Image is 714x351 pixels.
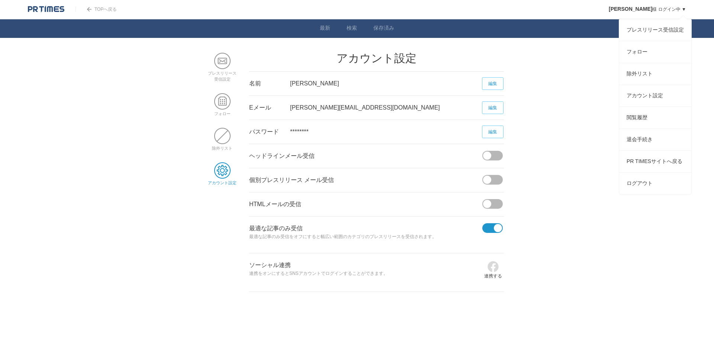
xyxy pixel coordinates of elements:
a: フォロー [619,41,691,63]
img: arrow.png [87,7,91,12]
div: [PERSON_NAME][EMAIL_ADDRESS][DOMAIN_NAME] [290,96,482,120]
p: 連携をオンにするとSNSアカウントでログインすることができます。 [249,270,482,278]
div: ヘッドラインメール受信 [249,144,482,168]
a: 保存済み [373,25,394,33]
div: パスワード [249,120,290,144]
h2: アカウント設定 [249,53,504,64]
div: Eメール [249,96,290,120]
a: TOPへ戻る [75,7,117,12]
div: 名前 [249,72,290,95]
a: ログアウト [619,173,691,194]
a: アカウント設定 [619,85,691,107]
a: プレスリリース受信設定 [208,65,237,81]
a: 検索 [347,25,357,33]
a: 閲覧履歴 [619,107,691,129]
a: 最新 [320,25,330,33]
a: PR TIMESサイトへ戻る [619,151,691,172]
p: 最適な記事のみ受信をオフにすると幅広い範囲のカテゴリのプレスリリースを受信されます。 [249,233,482,241]
a: [PERSON_NAME]様 ログイン中 ▼ [609,7,686,12]
a: 編集 [482,101,504,114]
a: プレスリリース受信設定 [619,19,691,41]
div: 個別プレスリリース メール受信 [249,168,482,192]
p: 連携する [484,273,502,280]
span: [PERSON_NAME] [609,6,652,12]
a: 除外リスト [212,140,232,150]
div: 最適な記事のみ受信 [249,217,482,253]
a: フォロー [214,106,231,116]
div: ソーシャル連携 [249,253,482,290]
img: icon-facebook-gray [487,261,499,273]
a: 除外リスト [619,63,691,85]
div: [PERSON_NAME] [290,72,482,95]
a: 退会手続き [619,129,691,150]
div: HTMLメールの受信 [249,192,482,216]
img: logo.png [28,6,64,13]
a: アカウント設定 [208,175,237,185]
a: 編集 [482,126,504,138]
a: 編集 [482,77,504,90]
